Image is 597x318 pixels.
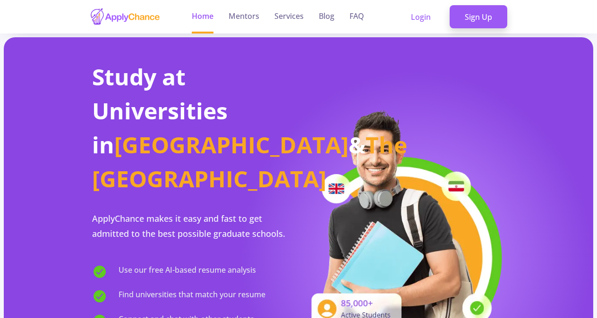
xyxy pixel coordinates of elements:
[92,61,228,160] span: Study at Universities in
[92,213,285,239] span: ApplyChance makes it easy and fast to get admitted to the best possible graduate schools.
[396,5,446,29] a: Login
[114,129,349,160] span: [GEOGRAPHIC_DATA]
[349,129,366,160] span: &
[90,8,161,26] img: applychance logo
[119,264,256,279] span: Use our free AI-based resume analysis
[119,289,265,304] span: Find universities that match your resume
[450,5,507,29] a: Sign Up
